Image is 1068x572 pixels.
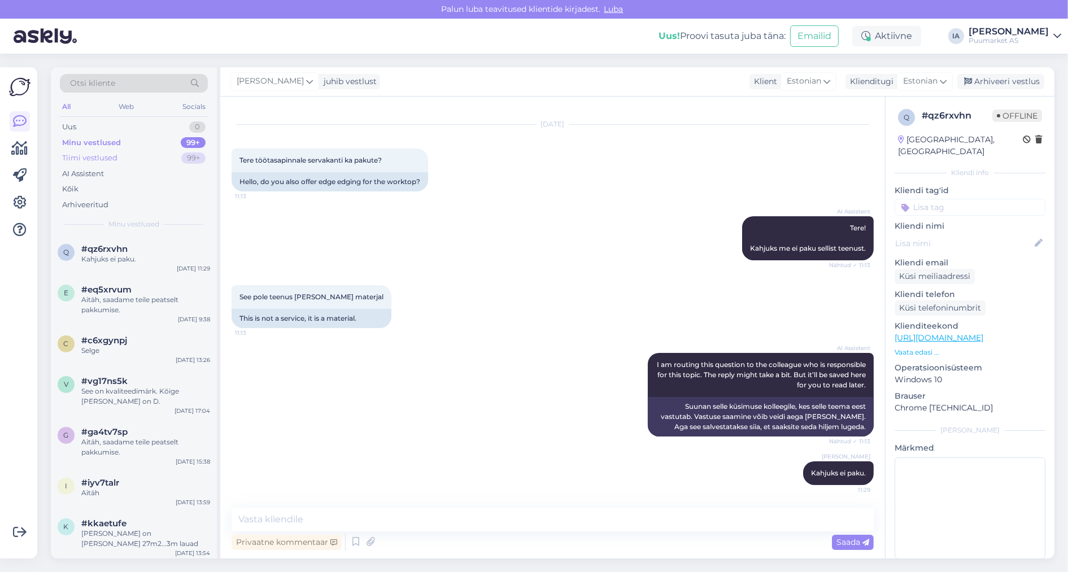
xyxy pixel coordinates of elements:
[181,152,206,164] div: 99+
[895,374,1045,386] p: Windows 10
[181,137,206,149] div: 99+
[828,486,870,494] span: 11:29
[235,192,277,200] span: 11:13
[898,134,1023,158] div: [GEOGRAPHIC_DATA], [GEOGRAPHIC_DATA]
[895,347,1045,357] p: Vaata edasi ...
[895,168,1045,178] div: Kliendi info
[232,309,391,328] div: This is not a service, it is a material.
[81,386,210,407] div: See on kvaliteedimärk. Kõige [PERSON_NAME] on D.
[64,380,68,388] span: v
[895,402,1045,414] p: Chrome [TECHNICAL_ID]
[895,269,975,284] div: Küsi meiliaadressi
[81,254,210,264] div: Kahjuks ei paku.
[828,437,870,446] span: Nähtud ✓ 11:13
[178,315,210,324] div: [DATE] 9:38
[957,74,1044,89] div: Arhiveeri vestlus
[175,549,210,557] div: [DATE] 13:54
[895,390,1045,402] p: Brauser
[70,77,115,89] span: Otsi kliente
[64,339,69,348] span: c
[117,99,137,114] div: Web
[81,285,132,295] span: #eq5xrvum
[787,75,821,88] span: Estonian
[969,27,1049,36] div: [PERSON_NAME]
[659,29,786,43] div: Proovi tasuta juba täna:
[749,76,777,88] div: Klient
[81,437,210,457] div: Aitäh, saadame teile peatselt pakkumise.
[790,25,839,47] button: Emailid
[62,137,121,149] div: Minu vestlused
[895,362,1045,374] p: Operatsioonisüsteem
[177,264,210,273] div: [DATE] 11:29
[969,27,1061,45] a: [PERSON_NAME]Puumarket AS
[232,172,428,191] div: Hello, do you also offer edge edging for the worktop?
[81,478,119,488] span: #iyv7talr
[189,121,206,133] div: 0
[232,119,874,129] div: [DATE]
[64,289,68,297] span: e
[895,185,1045,197] p: Kliendi tag'id
[81,427,128,437] span: #ga4tv7sp
[62,152,117,164] div: Tiimi vestlused
[62,168,104,180] div: AI Assistent
[657,360,868,389] span: I am routing this question to the colleague who is responsible for this topic. The reply might ta...
[176,498,210,506] div: [DATE] 13:59
[108,219,159,229] span: Minu vestlused
[63,248,69,256] span: q
[852,26,921,46] div: Aktiivne
[81,518,127,529] span: #kkaetufe
[895,199,1045,216] input: Lisa tag
[828,207,870,216] span: AI Assistent
[81,376,128,386] span: #vg17ns5k
[235,329,277,337] span: 11:13
[845,76,893,88] div: Klienditugi
[895,257,1045,269] p: Kliendi email
[895,425,1045,435] div: [PERSON_NAME]
[9,76,30,98] img: Askly Logo
[828,261,870,269] span: Nähtud ✓ 11:13
[895,442,1045,454] p: Märkmed
[895,237,1032,250] input: Lisa nimi
[904,113,909,121] span: q
[895,320,1045,332] p: Klienditeekond
[948,28,964,44] div: IA
[895,220,1045,232] p: Kliendi nimi
[81,529,210,549] div: [PERSON_NAME] on [PERSON_NAME] 27m2...3m lauad
[601,4,627,14] span: Luba
[62,184,79,195] div: Kõik
[62,199,108,211] div: Arhiveeritud
[239,292,383,301] span: See pole teenus [PERSON_NAME] materjal
[81,335,127,346] span: #c6xgynpj
[65,482,67,490] span: i
[239,156,382,164] span: Tere töötasapinnale servakanti ka pakute?
[969,36,1049,45] div: Puumarket AS
[659,30,680,41] b: Uus!
[836,537,869,547] span: Saada
[81,346,210,356] div: Selge
[895,289,1045,300] p: Kliendi telefon
[176,356,210,364] div: [DATE] 13:26
[237,75,304,88] span: [PERSON_NAME]
[81,295,210,315] div: Aitäh, saadame teile peatselt pakkumise.
[64,522,69,531] span: k
[176,457,210,466] div: [DATE] 15:38
[81,488,210,498] div: Aitäh
[175,407,210,415] div: [DATE] 17:04
[992,110,1042,122] span: Offline
[811,469,866,477] span: Kahjuks ei paku.
[319,76,377,88] div: juhib vestlust
[648,397,874,436] div: Suunan selle küsimuse kolleegile, kes selle teema eest vastutab. Vastuse saamine võib veidi aega ...
[903,75,938,88] span: Estonian
[180,99,208,114] div: Socials
[922,109,992,123] div: # qz6rxvhn
[81,244,128,254] span: #qz6rxvhn
[64,431,69,439] span: g
[895,333,983,343] a: [URL][DOMAIN_NAME]
[232,535,342,550] div: Privaatne kommentaar
[822,452,870,461] span: [PERSON_NAME]
[62,121,76,133] div: Uus
[828,344,870,352] span: AI Assistent
[895,300,986,316] div: Küsi telefoninumbrit
[60,99,73,114] div: All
